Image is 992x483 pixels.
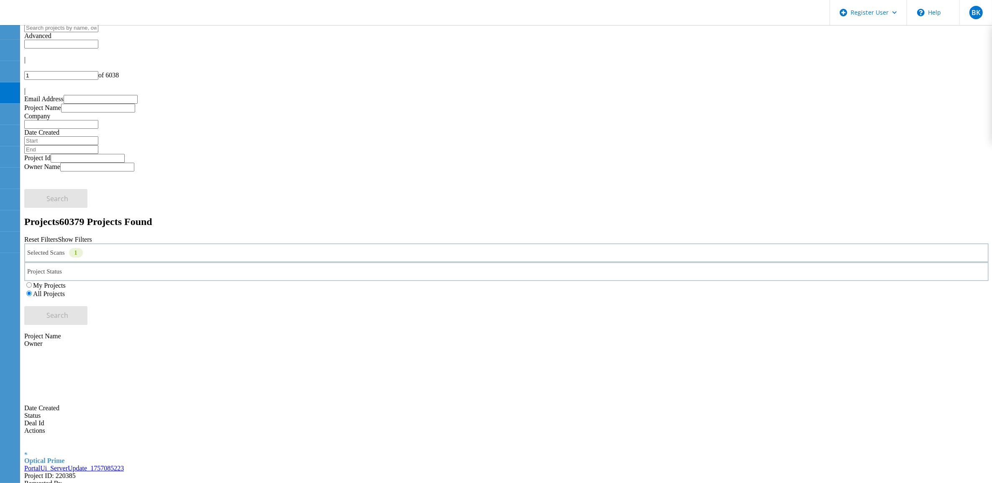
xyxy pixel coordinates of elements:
span: BK [971,9,980,16]
span: Search [47,194,69,203]
div: Project Status [24,262,989,281]
span: Search [47,311,69,320]
div: | [24,56,989,64]
input: Search projects by name, owner, ID, company, etc [24,23,98,32]
span: 60379 Projects Found [59,216,152,227]
a: Live Optics Dashboard [8,16,98,23]
svg: \n [917,9,925,16]
span: Optical Prime [24,457,64,464]
label: Project Name [24,104,61,111]
input: End [24,145,98,154]
div: Date Created [24,348,989,412]
div: Project Name [24,332,989,340]
a: Show Filters [58,236,92,243]
div: Deal Id [24,419,989,427]
a: PortalUi_ServerUpdate_1757085223 [24,465,124,472]
div: 1 [69,248,83,258]
label: Owner Name [24,163,60,170]
span: Advanced [24,32,51,39]
label: Project Id [24,154,51,161]
label: Company [24,112,50,120]
label: Email Address [24,95,64,102]
label: Date Created [24,129,59,136]
div: | [24,87,989,95]
button: Search [24,189,87,208]
div: Actions [24,427,989,434]
b: Projects [24,216,59,227]
button: Search [24,306,87,325]
div: Selected Scans [24,243,989,262]
span: of 6038 [98,72,119,79]
a: Reset Filters [24,236,58,243]
div: Owner [24,340,989,348]
input: Start [24,136,98,145]
label: All Projects [33,290,65,297]
span: Project ID: 220385 [24,472,76,479]
label: My Projects [33,282,66,289]
div: Status [24,412,989,419]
